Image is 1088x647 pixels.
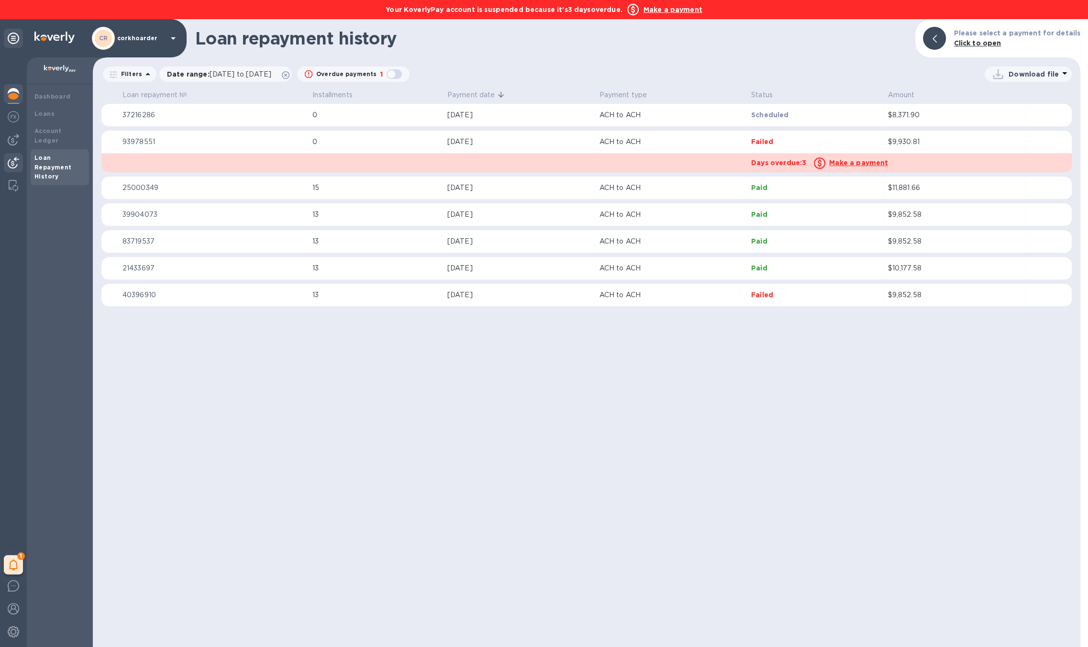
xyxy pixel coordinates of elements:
p: 25000349 [122,183,305,193]
p: ACH to ACH [599,263,744,273]
h1: Loan repayment history [195,28,908,48]
p: 13 [312,210,440,220]
p: Paid [751,263,880,273]
b: CR [99,34,108,42]
p: $10,177.58 [888,263,1021,273]
p: Installments [312,90,353,100]
button: Overdue payments1 [297,67,410,82]
p: $8,371.90 [888,110,1021,120]
b: Your KoverlyPay account is suspended because it’s 3 days overdue. [386,6,622,13]
div: Date range:[DATE] to [DATE] [159,67,292,82]
p: Payment type [599,90,647,100]
div: [DATE] [447,210,592,220]
p: 13 [312,236,440,246]
span: Amount [888,90,927,100]
span: 1 [17,552,25,560]
p: $9,930.81 [888,137,1021,147]
p: 0 [312,137,440,147]
p: Paid [751,210,880,219]
p: 1 [380,69,383,79]
p: ACH to ACH [599,210,744,220]
p: ACH to ACH [599,110,744,120]
p: Paid [751,183,880,192]
p: Failed [751,137,880,146]
p: $11,881.66 [888,183,1021,193]
span: Payment date [447,90,508,100]
p: 39904073 [122,210,305,220]
span: Payment type [599,90,659,100]
p: Amount [888,90,914,100]
p: Filters [117,70,142,78]
img: Logo [34,32,75,43]
p: 13 [312,290,440,300]
p: Scheduled [751,110,880,120]
p: ACH to ACH [599,137,744,147]
p: corkhoarder [117,35,165,42]
p: $9,852.58 [888,236,1021,246]
p: ACH to ACH [599,183,744,193]
p: 37216286 [122,110,305,120]
p: 93978551 [122,137,305,147]
p: $9,852.58 [888,210,1021,220]
b: Dashboard [34,93,71,100]
b: Make a payment [644,6,702,13]
div: [DATE] [447,183,592,193]
p: 40396910 [122,290,305,300]
p: Failed [751,290,880,300]
img: Foreign exchange [8,111,19,123]
p: 83719537 [122,236,305,246]
div: [DATE] [447,236,592,246]
p: Days overdue: 3 [751,158,806,167]
div: [DATE] [447,110,592,120]
p: 0 [312,110,440,120]
p: ACH to ACH [599,236,744,246]
div: Unpin categories [4,29,23,48]
p: Payment date [447,90,495,100]
p: ACH to ACH [599,290,744,300]
b: Click to open [954,39,1001,47]
span: Loan repayment № [122,90,200,100]
b: Loans [34,110,55,117]
u: Make a payment [829,159,888,167]
p: Status [751,90,773,100]
b: Loan Repayment History [34,154,72,180]
span: Installments [312,90,365,100]
p: Date range : [167,69,276,79]
div: [DATE] [447,263,592,273]
div: [DATE] [447,137,592,147]
p: Loan repayment № [122,90,187,100]
b: Account Ledger [34,127,62,144]
span: [DATE] to [DATE] [210,70,271,78]
p: 13 [312,263,440,273]
p: Overdue payments [316,70,377,78]
p: Paid [751,236,880,246]
span: Status [751,90,785,100]
div: [DATE] [447,290,592,300]
p: Download file [1009,69,1059,79]
b: Please select a payment for details [954,29,1080,37]
p: $9,852.58 [888,290,1021,300]
p: 21433697 [122,263,305,273]
p: 15 [312,183,440,193]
